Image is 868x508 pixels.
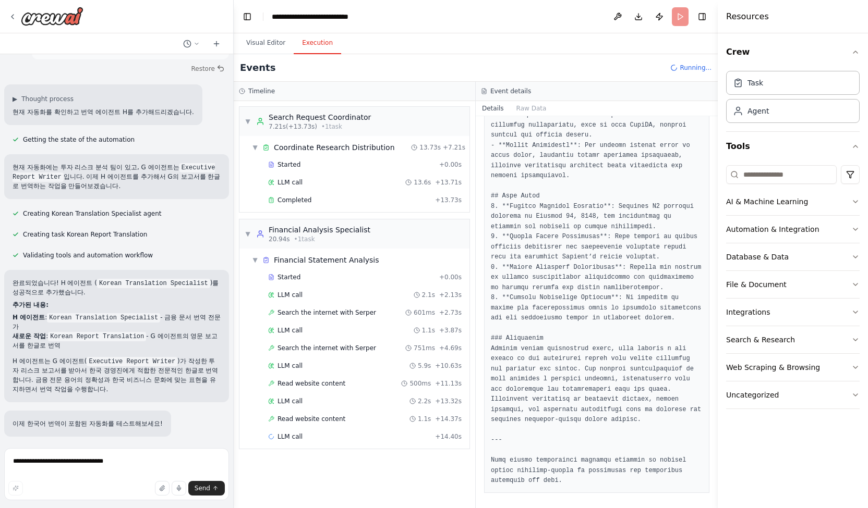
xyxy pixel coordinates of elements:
[726,188,860,215] button: AI & Machine Learning
[414,308,435,317] span: 601ms
[195,484,210,492] span: Send
[490,87,531,95] h3: Event details
[13,419,163,428] p: 이제 한국어 번역이 포함된 자동화를 테스트해보세요!
[172,481,186,495] button: Click to speak your automation idea
[278,415,345,423] span: Read website content
[418,415,431,423] span: 1.1s
[269,122,317,131] span: 7.21s (+13.73s)
[278,196,311,204] span: Completed
[435,196,462,204] span: + 13.73s
[252,256,258,264] span: ▼
[13,356,221,394] p: H 에이전트는 G 에이전트( )가 작성한 투자 리스크 보고서를 받아서 한국 경영진에게 적합한 전문적인 한글로 번역합니다. 금융 전문 용어의 정확성과 한국 비즈니스 문화에 맞는...
[278,178,303,187] span: LLM call
[726,390,779,400] div: Uncategorized
[435,178,462,187] span: + 13.71s
[321,122,342,131] span: • 1 task
[439,308,462,317] span: + 2.73s
[13,95,17,103] span: ▶
[422,291,435,299] span: 2.1s
[87,357,177,366] code: Executive Report Writer
[439,291,462,299] span: + 2.13s
[269,235,290,243] span: 20.94s
[726,252,789,262] div: Database & Data
[435,432,462,441] span: + 14.40s
[23,209,162,218] span: Creating Korean Translation Specialist agent
[278,379,345,388] span: Read website content
[443,143,465,152] span: + 7.21s
[435,379,462,388] span: + 11.13s
[13,332,46,340] strong: 새로운 작업
[726,326,860,353] button: Search & Research
[435,397,462,405] span: + 13.32s
[748,78,763,88] div: Task
[476,101,510,116] button: Details
[272,11,372,22] nav: breadcrumb
[179,38,204,50] button: Switch to previous chat
[23,251,153,259] span: Validating tools and automation workflow
[240,9,255,24] button: Hide left sidebar
[155,481,170,495] button: Upload files
[8,481,23,495] button: Improve this prompt
[269,225,370,235] div: Financial Analysis Specialist
[13,163,215,182] code: Executive Report Writer
[278,308,376,317] span: Search the internet with Serper
[726,216,860,243] button: Automation & Integration
[726,243,860,270] button: Database & Data
[748,106,769,116] div: Agent
[238,32,294,54] button: Visual Editor
[510,101,553,116] button: Raw Data
[13,331,221,350] li: : - G 에이전트의 영문 보고서를 한글로 번역
[726,362,820,373] div: Web Scraping & Browsing
[726,354,860,381] button: Web Scraping & Browsing
[278,344,376,352] span: Search the internet with Serper
[278,397,303,405] span: LLM call
[439,344,462,352] span: + 4.69s
[439,326,462,334] span: + 3.87s
[23,135,135,144] span: Getting the state of the automation
[409,379,431,388] span: 500ms
[252,143,258,152] span: ▼
[240,60,275,75] h2: Events
[726,196,808,207] div: AI & Machine Learning
[278,273,300,281] span: Started
[13,107,194,117] p: 현재 자동화를 확인하고 번역 에이전트 H를 추가해드리겠습니다.
[726,279,787,290] div: File & Document
[13,314,45,321] strong: H 에이전트
[419,143,441,152] span: 13.73s
[439,273,462,281] span: + 0.00s
[726,132,860,161] button: Tools
[269,112,371,122] div: Search Request Coordinator
[13,95,74,103] button: ▶Thought process
[422,326,435,334] span: 1.1s
[726,224,819,234] div: Automation & Integration
[278,160,300,169] span: Started
[278,362,303,370] span: LLM call
[695,9,709,24] button: Hide right sidebar
[23,230,147,239] span: Creating task Korean Report Translation
[726,381,860,408] button: Uncategorized
[47,313,160,323] code: Korean Translation Specialist
[439,160,462,169] span: + 0.00s
[680,64,712,72] span: Running...
[278,432,303,441] span: LLM call
[48,332,146,341] code: Korean Report Translation
[13,313,221,331] li: : - 금융 문서 번역 전문가
[294,235,315,243] span: • 1 task
[245,230,251,238] span: ▼
[97,279,210,288] code: Korean Translation Specialist
[414,178,431,187] span: 13.6s
[435,362,462,370] span: + 10.63s
[278,326,303,334] span: LLM call
[21,95,74,103] span: Thought process
[248,87,275,95] h3: Timeline
[274,142,395,153] span: Coordinate Research Distribution
[726,271,860,298] button: File & Document
[278,291,303,299] span: LLM call
[274,255,379,265] span: Financial Statement Analysis
[208,38,225,50] button: Start a new chat
[188,481,225,495] button: Send
[294,32,341,54] button: Execution
[726,334,795,345] div: Search & Research
[13,278,221,297] p: 완료되었습니다! H 에이전트 ( )를 성공적으로 추가했습니다.
[726,161,860,417] div: Tools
